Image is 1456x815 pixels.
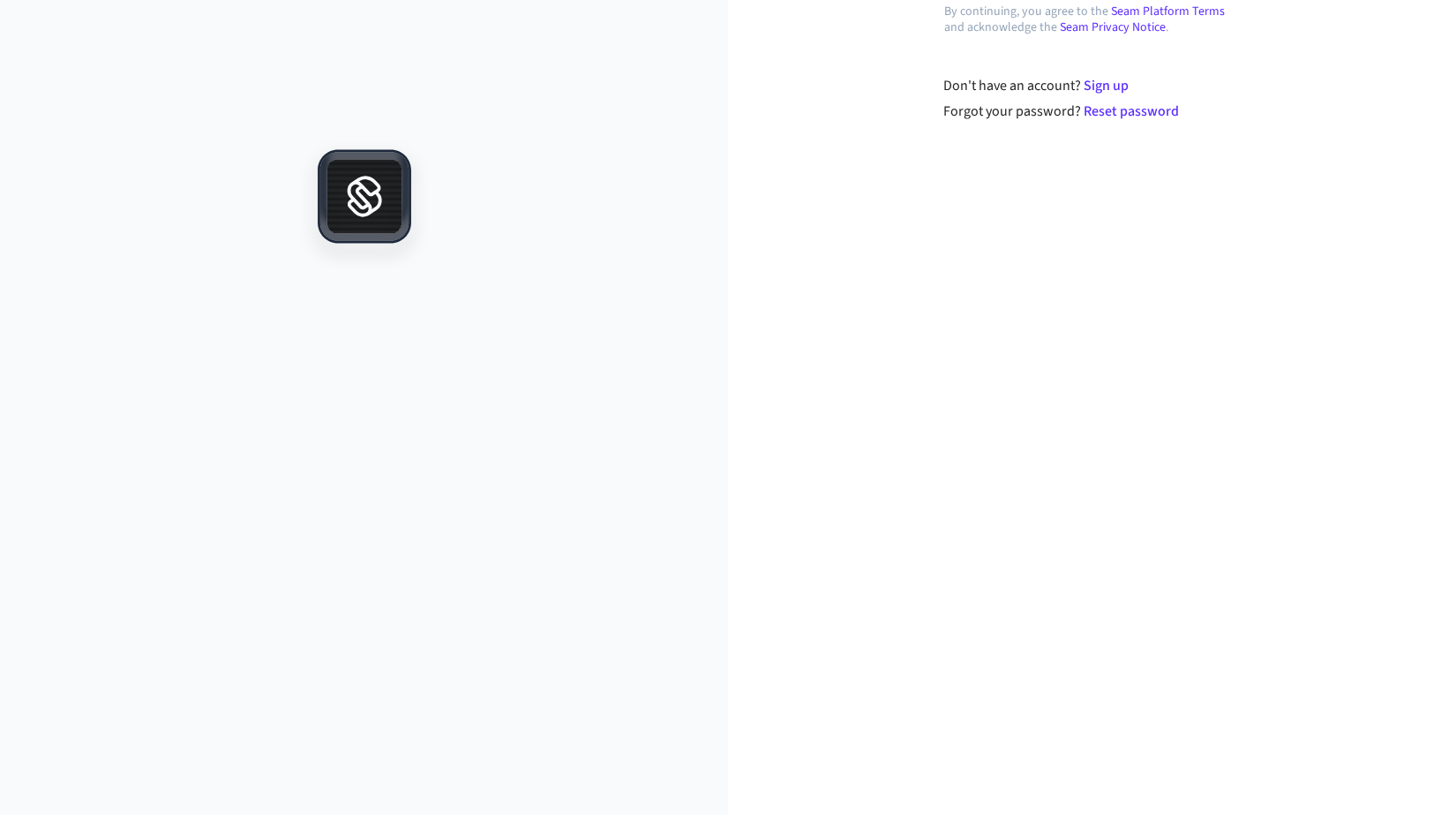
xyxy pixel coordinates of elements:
a: Seam Platform Terms [1111,3,1225,20]
a: Reset password [1084,102,1179,121]
div: Don't have an account? [943,75,1241,96]
p: By continuing, you agree to the and acknowledge the . [944,4,1241,35]
a: Seam Privacy Notice [1060,19,1166,36]
a: Sign up [1084,76,1129,95]
div: Forgot your password? [943,101,1241,122]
